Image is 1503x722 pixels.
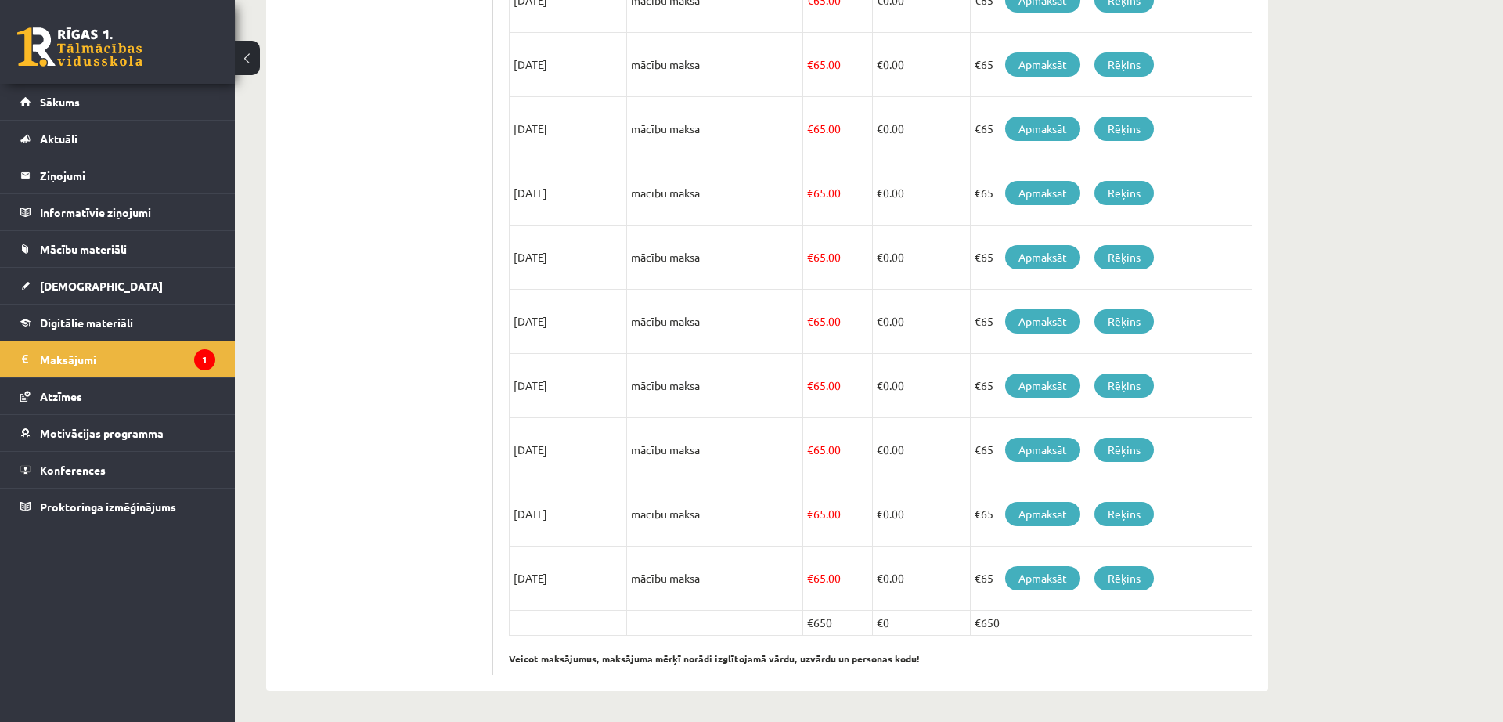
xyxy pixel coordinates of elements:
span: € [877,314,883,328]
td: 0.00 [872,290,970,354]
a: Apmaksāt [1005,117,1080,141]
a: Rēķins [1094,374,1154,398]
a: Apmaksāt [1005,374,1080,398]
td: €65 [970,290,1252,354]
a: Rēķins [1094,438,1154,462]
td: 65.00 [803,226,873,290]
a: Apmaksāt [1005,566,1080,590]
a: Informatīvie ziņojumi [20,194,215,230]
a: Apmaksāt [1005,245,1080,269]
span: € [807,442,813,457]
td: 0.00 [872,226,970,290]
a: Rēķins [1094,52,1154,77]
a: Motivācijas programma [20,415,215,451]
a: Rēķins [1094,502,1154,526]
td: 65.00 [803,33,873,97]
td: mācību maksa [627,161,803,226]
a: Rēķins [1094,245,1154,269]
span: € [807,571,813,585]
td: [DATE] [510,482,627,547]
td: €0 [872,611,970,636]
td: mācību maksa [627,354,803,418]
td: €65 [970,354,1252,418]
a: Rēķins [1094,181,1154,205]
td: €65 [970,33,1252,97]
b: Veicot maksājumus, maksājuma mērķī norādi izglītojamā vārdu, uzvārdu un personas kodu! [509,652,920,665]
td: mācību maksa [627,290,803,354]
span: Atzīmes [40,389,82,403]
span: Motivācijas programma [40,426,164,440]
span: € [877,442,883,457]
td: [DATE] [510,547,627,611]
a: Proktoringa izmēģinājums [20,489,215,525]
a: Apmaksāt [1005,181,1080,205]
a: Rēķins [1094,309,1154,334]
td: [DATE] [510,418,627,482]
legend: Informatīvie ziņojumi [40,194,215,230]
span: € [807,314,813,328]
td: 0.00 [872,161,970,226]
span: € [807,378,813,392]
td: 65.00 [803,97,873,161]
span: € [877,121,883,135]
span: € [807,507,813,521]
td: mācību maksa [627,97,803,161]
a: Maksājumi1 [20,341,215,377]
span: € [877,250,883,264]
td: €65 [970,226,1252,290]
td: €65 [970,161,1252,226]
a: [DEMOGRAPHIC_DATA] [20,268,215,304]
td: mācību maksa [627,547,803,611]
td: 65.00 [803,418,873,482]
span: Digitālie materiāli [40,316,133,330]
a: Apmaksāt [1005,309,1080,334]
td: [DATE] [510,33,627,97]
td: mācību maksa [627,226,803,290]
td: 0.00 [872,354,970,418]
td: 0.00 [872,418,970,482]
td: €650 [970,611,1252,636]
a: Ziņojumi [20,157,215,193]
a: Konferences [20,452,215,488]
td: [DATE] [510,161,627,226]
span: [DEMOGRAPHIC_DATA] [40,279,163,293]
span: € [877,378,883,392]
legend: Ziņojumi [40,157,215,193]
td: [DATE] [510,226,627,290]
a: Digitālie materiāli [20,305,215,341]
span: € [877,186,883,200]
a: Aktuāli [20,121,215,157]
td: 0.00 [872,97,970,161]
td: €65 [970,547,1252,611]
span: € [877,57,883,71]
td: 65.00 [803,161,873,226]
td: €65 [970,97,1252,161]
a: Sākums [20,84,215,120]
a: Apmaksāt [1005,438,1080,462]
span: € [807,186,813,200]
td: [DATE] [510,354,627,418]
td: 65.00 [803,354,873,418]
span: € [807,250,813,264]
td: 0.00 [872,482,970,547]
td: [DATE] [510,97,627,161]
td: 65.00 [803,290,873,354]
td: mācību maksa [627,482,803,547]
td: 0.00 [872,33,970,97]
span: Konferences [40,463,106,477]
td: [DATE] [510,290,627,354]
td: mācību maksa [627,33,803,97]
a: Rīgas 1. Tālmācības vidusskola [17,27,142,67]
td: mācību maksa [627,418,803,482]
span: € [807,57,813,71]
td: €65 [970,418,1252,482]
td: €65 [970,482,1252,547]
a: Mācību materiāli [20,231,215,267]
a: Atzīmes [20,378,215,414]
a: Apmaksāt [1005,502,1080,526]
span: Aktuāli [40,132,77,146]
span: Mācību materiāli [40,242,127,256]
span: € [807,121,813,135]
td: 65.00 [803,482,873,547]
td: 65.00 [803,547,873,611]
